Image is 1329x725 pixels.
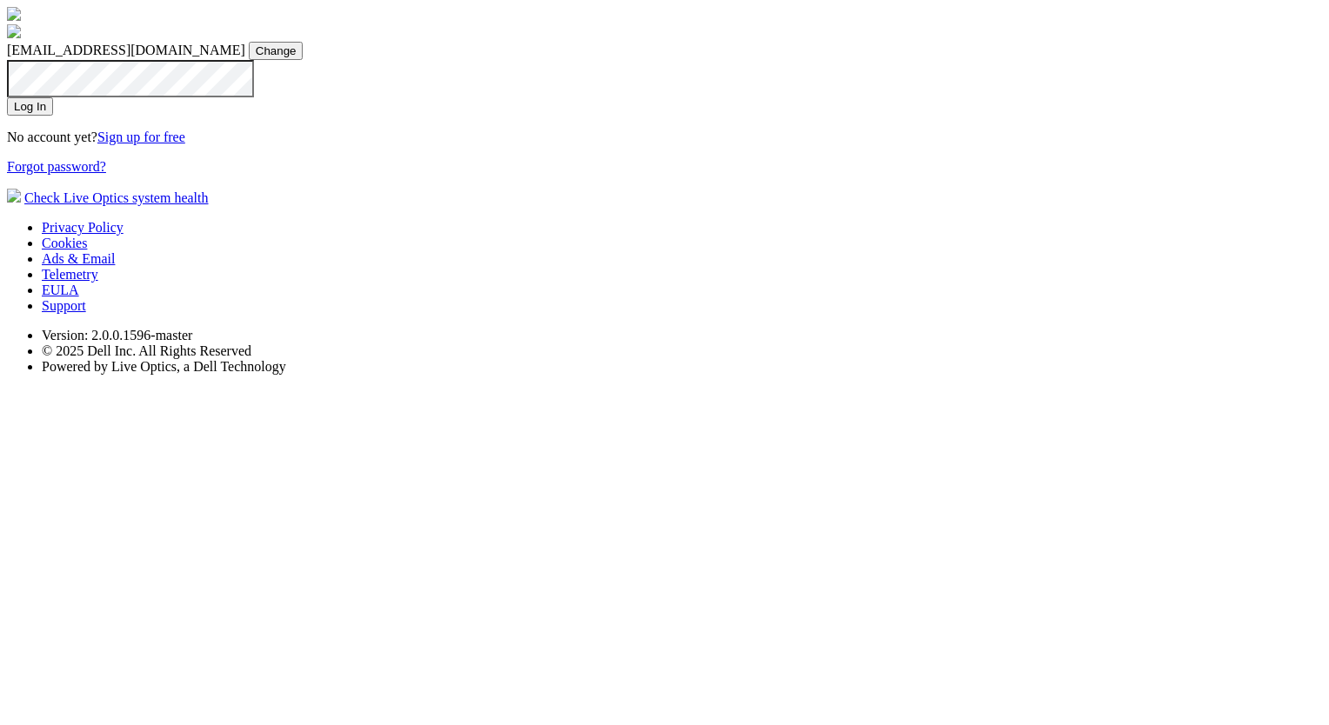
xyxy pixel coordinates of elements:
[7,7,21,21] img: liveoptics-logo.svg
[42,359,1322,375] li: Powered by Live Optics, a Dell Technology
[42,267,98,282] a: Telemetry
[42,343,1322,359] li: © 2025 Dell Inc. All Rights Reserved
[7,189,21,203] img: status-check-icon.svg
[249,42,304,60] input: Change
[7,97,53,116] input: Log In
[42,298,86,313] a: Support
[42,236,87,250] a: Cookies
[7,159,106,174] a: Forgot password?
[42,283,79,297] a: EULA
[7,43,245,57] span: [EMAIL_ADDRESS][DOMAIN_NAME]
[7,130,1322,145] p: No account yet?
[42,251,115,266] a: Ads & Email
[7,24,21,38] img: liveoptics-word.svg
[97,130,185,144] a: Sign up for free
[42,220,124,235] a: Privacy Policy
[42,328,1322,343] li: Version: 2.0.0.1596-master
[24,190,209,205] a: Check Live Optics system health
